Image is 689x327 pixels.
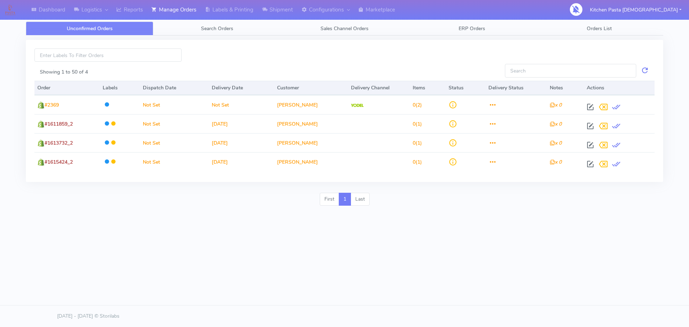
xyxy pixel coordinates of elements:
th: Labels [100,81,140,95]
span: #1615424_2 [44,159,73,165]
td: [DATE] [209,152,274,171]
label: Showing 1 to 50 of 4 [40,68,88,76]
span: Unconfirmed Orders [67,25,113,32]
th: Items [410,81,446,95]
td: Not Set [140,95,209,114]
td: [PERSON_NAME] [274,133,348,152]
td: [PERSON_NAME] [274,152,348,171]
td: [DATE] [209,133,274,152]
span: Sales Channel Orders [320,25,369,32]
th: Dispatch Date [140,81,209,95]
span: (1) [413,159,422,165]
td: Not Set [140,114,209,133]
span: (2) [413,102,422,108]
td: [PERSON_NAME] [274,114,348,133]
td: [PERSON_NAME] [274,95,348,114]
button: Kitchen Pasta [DEMOGRAPHIC_DATA] [585,3,687,17]
th: Status [446,81,486,95]
th: Actions [584,81,655,95]
th: Notes [547,81,584,95]
span: 0 [413,121,416,127]
span: (1) [413,140,422,146]
span: 0 [413,102,416,108]
span: Orders List [587,25,612,32]
span: 0 [413,159,416,165]
i: x 0 [550,102,562,108]
th: Order [34,81,100,95]
span: ERP Orders [459,25,485,32]
a: 1 [339,193,351,206]
ul: Tabs [26,22,663,36]
th: Delivery Channel [348,81,409,95]
td: [DATE] [209,114,274,133]
i: x 0 [550,121,562,127]
span: Search Orders [201,25,233,32]
span: 0 [413,140,416,146]
td: Not Set [209,95,274,114]
th: Delivery Status [486,81,547,95]
span: #2369 [44,102,59,108]
input: Search [505,64,636,77]
input: Enter Labels To Filter Orders [34,48,182,62]
span: #1611859_2 [44,121,73,127]
td: Not Set [140,133,209,152]
span: #1613732_2 [44,140,73,146]
i: x 0 [550,140,562,146]
img: Yodel [351,104,364,107]
td: Not Set [140,152,209,171]
th: Customer [274,81,348,95]
th: Delivery Date [209,81,274,95]
span: (1) [413,121,422,127]
i: x 0 [550,159,562,165]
